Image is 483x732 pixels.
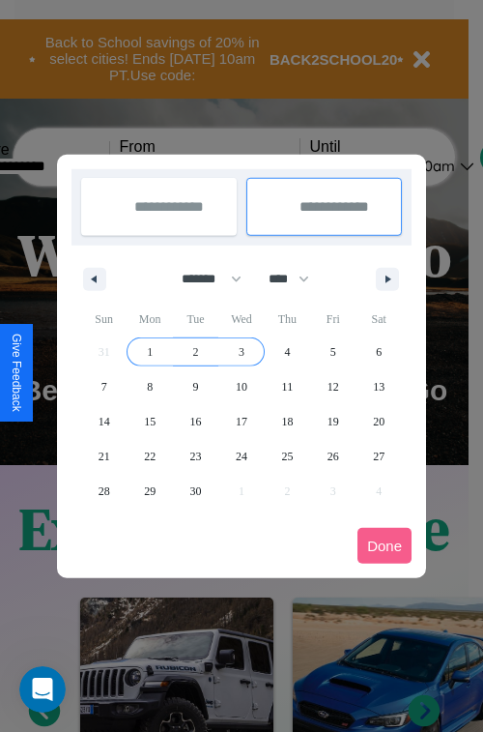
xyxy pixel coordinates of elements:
span: 15 [144,404,156,439]
div: Give Feedback [10,334,23,412]
span: 22 [144,439,156,474]
span: 20 [373,404,384,439]
span: Sun [81,304,127,335]
button: 13 [356,369,402,404]
span: Mon [127,304,172,335]
button: 23 [173,439,218,474]
span: 4 [284,335,290,369]
span: 6 [376,335,382,369]
span: Wed [218,304,264,335]
span: 29 [144,474,156,509]
span: 1 [147,335,153,369]
button: 6 [356,335,402,369]
button: 15 [127,404,172,439]
span: 5 [330,335,336,369]
button: 10 [218,369,264,404]
button: 16 [173,404,218,439]
button: 28 [81,474,127,509]
span: 8 [147,369,153,404]
span: Sat [356,304,402,335]
button: Done [357,528,412,564]
button: 24 [218,439,264,474]
span: 2 [193,335,199,369]
span: 25 [281,439,293,474]
span: 23 [190,439,202,474]
button: 19 [310,404,355,439]
button: 11 [265,369,310,404]
button: 7 [81,369,127,404]
span: 16 [190,404,202,439]
span: 26 [327,439,339,474]
button: 12 [310,369,355,404]
iframe: Intercom live chat [19,666,66,713]
span: 27 [373,439,384,474]
span: 17 [236,404,247,439]
button: 1 [127,335,172,369]
button: 5 [310,335,355,369]
span: 12 [327,369,339,404]
button: 27 [356,439,402,474]
span: 24 [236,439,247,474]
button: 18 [265,404,310,439]
span: 28 [99,474,110,509]
button: 17 [218,404,264,439]
span: 21 [99,439,110,474]
span: 11 [282,369,294,404]
span: 18 [281,404,293,439]
span: 19 [327,404,339,439]
button: 20 [356,404,402,439]
span: Tue [173,304,218,335]
span: 10 [236,369,247,404]
button: 9 [173,369,218,404]
span: 13 [373,369,384,404]
button: 2 [173,335,218,369]
button: 3 [218,335,264,369]
span: Fri [310,304,355,335]
span: 7 [101,369,107,404]
button: 25 [265,439,310,474]
button: 8 [127,369,172,404]
button: 14 [81,404,127,439]
button: 30 [173,474,218,509]
span: 3 [239,335,244,369]
button: 29 [127,474,172,509]
span: Thu [265,304,310,335]
span: 9 [193,369,199,404]
button: 4 [265,335,310,369]
button: 21 [81,439,127,474]
button: 26 [310,439,355,474]
span: 30 [190,474,202,509]
span: 14 [99,404,110,439]
button: 22 [127,439,172,474]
